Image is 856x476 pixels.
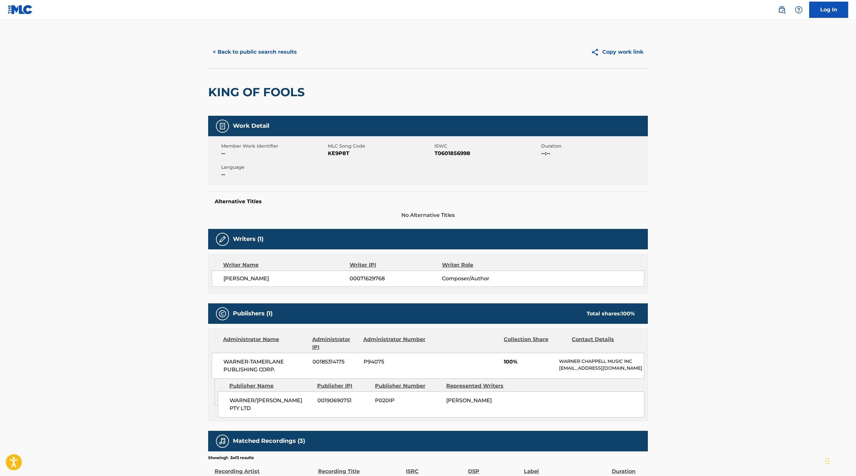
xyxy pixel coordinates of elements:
[215,461,315,475] div: Recording Artist
[219,235,226,243] img: Writers
[221,171,326,178] span: --
[587,310,635,318] div: Total shares:
[586,44,648,60] button: Copy work link
[504,336,567,351] div: Collection Share
[775,3,788,16] a: Public Search
[825,451,829,471] div: Drag
[328,143,433,150] span: MLC Song Code
[442,261,526,269] div: Writer Role
[524,461,609,475] div: Label
[621,311,635,317] span: 100 %
[223,275,350,283] span: [PERSON_NAME]
[233,122,269,130] h5: Work Detail
[823,445,856,476] iframe: Chat Widget
[317,397,370,404] span: 00190690751
[219,437,226,445] img: Matched Recordings
[208,211,648,219] span: No Alternative Titles
[468,461,521,475] div: DSP
[8,5,33,14] img: MLC Logo
[328,150,433,157] span: KE9P8T
[792,3,805,16] div: Help
[223,336,307,351] div: Administrator Name
[317,382,370,390] div: Publisher IPI
[208,455,254,461] p: Showing 1 - 3 of 3 results
[230,397,313,412] span: WARNER/[PERSON_NAME] PTY LTD
[221,150,326,157] span: --
[504,358,554,366] span: 100%
[233,310,273,317] h5: Publishers (1)
[233,235,263,243] h5: Writers (1)
[312,336,358,351] div: Administrator IPI
[446,382,513,390] div: Represented Writers
[313,358,359,366] span: 00185314175
[208,44,301,60] button: < Back to public search results
[233,437,305,445] h5: Matched Recordings (3)
[364,358,427,366] span: P94075
[541,150,646,157] span: --:--
[375,382,441,390] div: Publisher Number
[442,275,526,283] span: Composer/Author
[795,6,803,14] img: help
[559,365,644,372] p: [EMAIL_ADDRESS][DOMAIN_NAME]
[215,198,641,205] h5: Alternative Titles
[809,2,848,18] a: Log In
[612,461,645,475] div: Duration
[350,261,442,269] div: Writer IPI
[208,85,308,99] h2: KING OF FOOLS
[223,261,350,269] div: Writer Name
[572,336,635,351] div: Contact Details
[375,397,441,404] span: P020IP
[229,382,312,390] div: Publisher Name
[541,143,646,150] span: Duration
[221,164,326,171] span: Language
[435,150,540,157] span: T0601856998
[223,358,308,374] span: WARNER-TAMERLANE PUBLISHING CORP.
[221,143,326,150] span: Member Work Identifier
[591,48,602,56] img: Copy work link
[350,275,442,283] span: 00071629768
[406,461,465,475] div: ISRC
[559,358,644,365] p: WARNER CHAPPELL MUSIC INC
[363,336,426,351] div: Administrator Number
[219,122,226,130] img: Work Detail
[318,461,403,475] div: Recording Title
[778,6,786,14] img: search
[435,143,540,150] span: ISWC
[219,310,226,318] img: Publishers
[446,397,492,403] span: [PERSON_NAME]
